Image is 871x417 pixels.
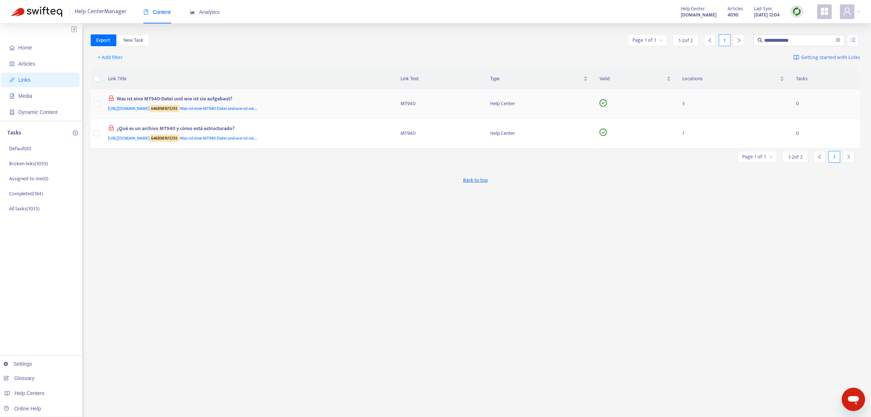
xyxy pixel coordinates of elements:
[600,129,607,136] span: check-circle
[594,69,677,89] th: Valid
[4,375,34,381] a: Glossary
[793,55,799,60] img: image-link
[758,38,763,43] span: search
[9,190,43,198] p: Completed ( 184 )
[820,7,829,16] span: appstore
[10,93,15,99] span: file-image
[829,151,840,163] div: 1
[484,69,593,89] th: Type
[117,34,149,46] button: New Task
[108,125,114,131] span: lock
[677,89,790,119] td: 3
[108,105,258,112] span: [URL][DOMAIN_NAME] -Was-ist-eine-MT940-Datei-und-wie-ist-sie...
[9,145,31,152] p: Default ( 0 )
[790,119,860,148] td: 0
[75,5,127,19] span: Help Center Manager
[190,9,220,15] span: Analytics
[681,5,705,13] span: Help Center
[677,119,790,148] td: 1
[788,153,803,161] span: 1 - 2 of 2
[847,34,859,46] button: unordered-list
[401,100,479,108] div: MT940
[490,75,582,83] span: Type
[9,160,48,167] p: Broken links ( 1035 )
[102,69,395,89] th: Link Title
[681,11,717,19] a: [DOMAIN_NAME]
[10,77,15,82] span: link
[91,34,116,46] button: Export
[9,175,48,182] p: Assigned to me ( 0 )
[754,5,773,13] span: Last Sync
[790,69,860,89] th: Tasks
[836,37,840,44] span: close-circle
[190,10,195,15] span: area-chart
[677,69,790,89] th: Locations
[679,37,693,44] span: 1 - 2 of 2
[728,11,739,19] strong: 4090
[817,154,822,159] span: left
[843,7,852,16] span: user
[395,69,485,89] th: Link Text
[15,390,45,396] span: Help Centers
[108,95,387,104] div: Was ist eine MT940-Datei und wie ist sie aufgebaut?
[150,134,179,142] sqkw: 6468981611293
[150,105,179,112] sqkw: 6468981611293
[801,53,860,62] span: Getting started with Links
[108,95,114,101] span: lock
[4,406,41,412] a: Online Help
[73,130,78,136] span: plus-circle
[490,100,587,108] div: Help Center
[707,38,713,43] span: left
[793,52,860,63] a: Getting started with Links
[836,38,840,42] span: close-circle
[600,99,607,107] span: check-circle
[10,110,15,115] span: container
[754,11,780,19] strong: [DATE] 12:04
[108,125,387,134] div: ¿Qué es un archivo MT940 y cómo está estructurado?
[9,205,40,213] p: All tasks ( 1035 )
[143,10,149,15] span: book
[10,61,15,66] span: account-book
[728,5,743,13] span: Articles
[10,45,15,50] span: home
[719,34,731,46] div: 1
[401,129,479,137] div: MT940
[490,129,587,137] div: Help Center
[792,7,801,16] img: sync.dc5367851b00ba804db3.png
[4,361,32,367] a: Settings
[7,129,21,137] p: Tasks
[736,38,742,43] span: right
[790,89,860,119] td: 0
[842,388,865,411] iframe: Schaltfläche zum Öffnen des Messaging-Fensters
[18,109,57,115] span: Dynamic Content
[97,36,110,44] span: Export
[18,45,32,51] span: Home
[18,61,35,67] span: Articles
[18,93,32,99] span: Media
[123,36,143,44] span: New Task
[18,77,30,83] span: Links
[11,7,62,17] img: Swifteq
[846,154,851,159] span: right
[143,9,171,15] span: Content
[93,52,129,63] button: + Add filter
[108,134,258,142] span: [URL][DOMAIN_NAME] -Was-ist-eine-MT940-Datei-und-wie-ist-sie...
[463,176,488,184] span: Back to top
[683,75,778,83] span: Locations
[98,53,123,62] span: + Add filter
[851,37,856,43] span: unordered-list
[600,75,665,83] span: Valid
